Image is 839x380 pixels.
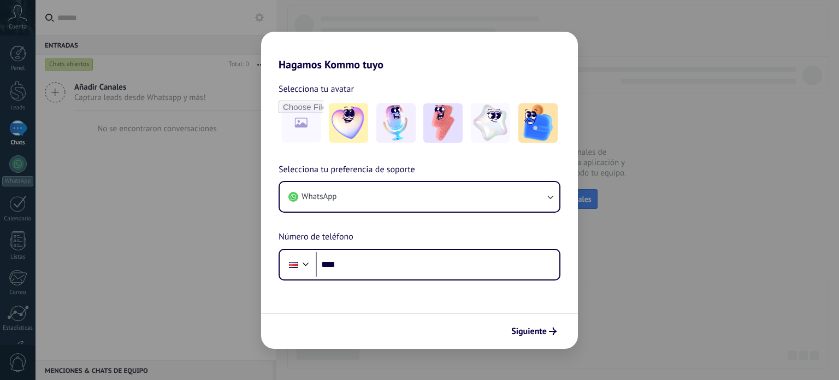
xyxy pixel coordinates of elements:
[518,103,558,143] img: -5.jpeg
[279,163,415,177] span: Selecciona tu preferencia de soporte
[471,103,510,143] img: -4.jpeg
[376,103,416,143] img: -2.jpeg
[511,328,547,335] span: Siguiente
[279,82,354,96] span: Selecciona tu avatar
[302,191,336,202] span: WhatsApp
[279,230,353,244] span: Número de teléfono
[423,103,463,143] img: -3.jpeg
[283,253,304,276] div: Costa Rica: + 506
[261,32,578,71] h2: Hagamos Kommo tuyo
[329,103,368,143] img: -1.jpeg
[280,182,559,212] button: WhatsApp
[506,322,562,341] button: Siguiente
